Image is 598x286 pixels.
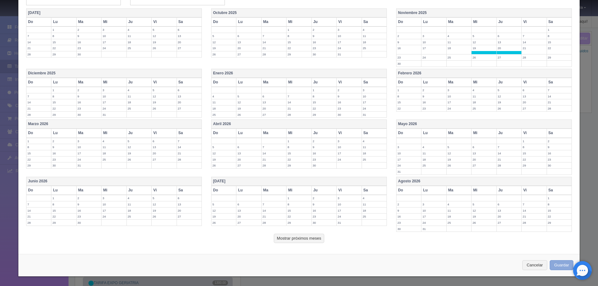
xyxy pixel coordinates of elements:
label: 25 [102,157,126,162]
label: 25 [127,105,151,111]
label: 4 [362,195,387,201]
label: 26 [152,105,176,111]
label: 3 [77,138,101,144]
label: 9 [312,144,336,150]
label: 15 [287,39,311,45]
label: 16 [77,39,101,45]
label: 30 [51,162,76,168]
label: 10 [337,201,361,207]
label: 8 [287,33,311,39]
label: 5 [211,33,236,39]
label: 13 [522,93,546,99]
label: 2 [396,201,421,207]
label: 11 [447,39,471,45]
label: 2 [51,138,76,144]
label: 15 [522,150,546,156]
label: 31 [396,169,421,175]
label: 19 [211,45,236,51]
label: 16 [421,99,446,105]
label: 12 [497,93,521,99]
label: 10 [421,39,446,45]
label: 9 [547,144,572,150]
label: 20 [497,45,521,51]
label: 3 [362,87,387,93]
label: 18 [421,157,446,162]
label: 8 [51,201,76,207]
label: 21 [287,105,311,111]
label: 25 [447,54,471,60]
label: 6 [472,144,496,150]
label: 27 [152,157,176,162]
label: 30 [77,112,101,118]
label: 29 [522,162,546,168]
label: 6 [177,195,202,201]
label: 22 [26,157,51,162]
label: 26 [211,51,236,57]
label: 14 [497,150,521,156]
label: 20 [522,99,546,105]
label: 29 [51,51,76,57]
label: 28 [547,105,572,111]
label: 31 [77,162,101,168]
label: 28 [177,157,202,162]
label: 1 [547,195,572,201]
label: 3 [421,33,446,39]
label: 1 [51,195,76,201]
label: 18 [362,150,387,156]
label: 21 [262,157,286,162]
label: 12 [211,150,236,156]
label: 14 [262,150,286,156]
label: 3 [447,87,471,93]
label: 20 [177,39,202,45]
label: 17 [102,99,126,105]
label: 12 [472,39,496,45]
label: 17 [77,150,101,156]
label: 8 [51,93,76,99]
label: 25 [362,45,387,51]
label: 3 [337,195,361,201]
label: 4 [102,138,126,144]
label: 9 [312,33,336,39]
label: 17 [396,157,421,162]
label: 19 [152,39,176,45]
label: 15 [51,99,76,105]
label: 5 [127,138,151,144]
label: 3 [396,144,421,150]
label: 9 [396,39,421,45]
label: 9 [77,93,101,99]
label: 13 [236,39,261,45]
label: 12 [152,93,176,99]
label: 5 [447,144,471,150]
label: 28 [262,162,286,168]
label: 14 [522,39,546,45]
label: 9 [77,201,101,207]
label: 22 [396,105,421,111]
label: 24 [102,105,126,111]
label: 5 [236,93,261,99]
label: 14 [26,39,51,45]
label: 29 [547,54,572,60]
label: 26 [152,45,176,51]
label: 22 [522,157,546,162]
label: 27 [472,162,496,168]
label: 11 [127,201,151,207]
label: 4 [362,27,387,33]
label: 9 [337,93,361,99]
label: 27 [177,45,202,51]
label: 16 [396,45,421,51]
label: 13 [236,150,261,156]
label: 29 [312,112,336,118]
label: 6 [236,201,261,207]
label: 13 [262,99,286,105]
label: 22 [287,45,311,51]
label: 22 [547,45,572,51]
label: 16 [312,150,336,156]
label: 6 [262,93,286,99]
label: 10 [337,33,361,39]
label: 10 [102,93,126,99]
label: 30 [312,51,336,57]
label: 13 [152,144,176,150]
label: 11 [362,144,387,150]
label: 17 [362,99,387,105]
label: 28 [26,112,51,118]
